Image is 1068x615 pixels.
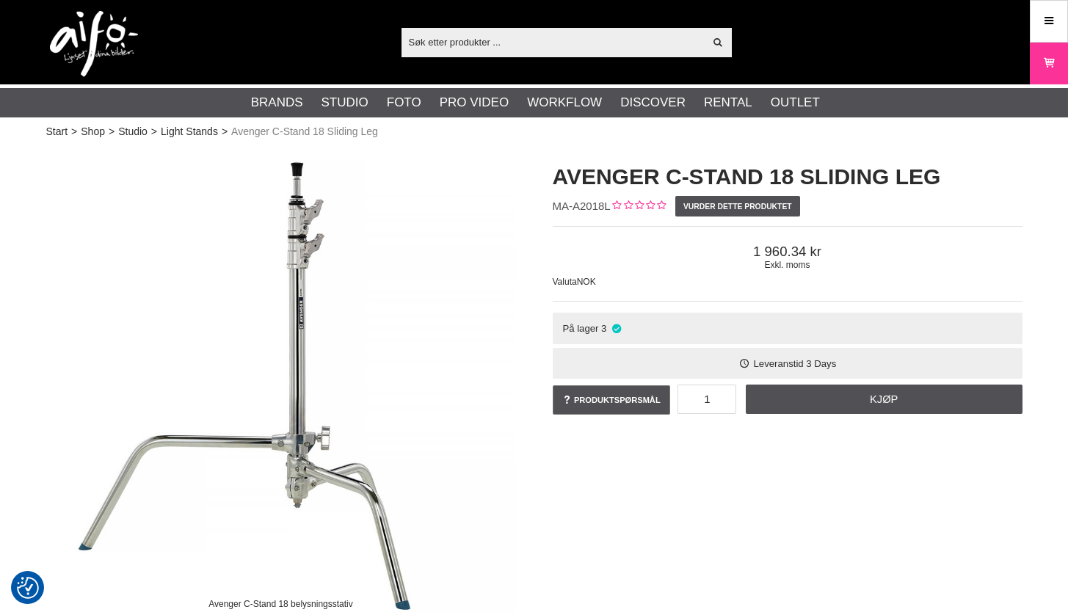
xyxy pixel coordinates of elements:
[601,323,606,334] span: 3
[562,323,598,334] span: På lager
[81,124,105,139] a: Shop
[71,124,77,139] span: >
[553,260,1022,270] span: Exkl. moms
[754,358,804,369] span: Leveranstid
[17,577,39,599] img: Revisit consent button
[387,93,421,112] a: Foto
[231,124,378,139] span: Avenger C-Stand 18 Sliding Leg
[440,93,509,112] a: Pro Video
[704,93,752,112] a: Rental
[222,124,228,139] span: >
[17,575,39,601] button: Samtykkepreferanser
[746,385,1022,414] a: Kjøp
[610,323,622,334] i: På lager
[771,93,820,112] a: Outlet
[46,124,68,139] a: Start
[322,93,368,112] a: Studio
[553,244,1022,260] span: 1 960.34
[402,31,705,53] input: Søk etter produkter ...
[611,199,666,214] div: Kundevurdering: 0
[251,93,303,112] a: Brands
[675,196,800,216] a: Vurder dette produktet
[118,124,148,139] a: Studio
[527,93,602,112] a: Workflow
[161,124,218,139] a: Light Stands
[553,161,1022,192] h1: Avenger C-Stand 18 Sliding Leg
[806,358,836,369] span: 3 Days
[50,11,138,77] img: logo.png
[151,124,157,139] span: >
[620,93,686,112] a: Discover
[109,124,115,139] span: >
[553,277,577,287] span: Valuta
[577,277,596,287] span: NOK
[553,200,611,212] span: MA-A2018L
[553,385,671,415] a: Produktspørsmål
